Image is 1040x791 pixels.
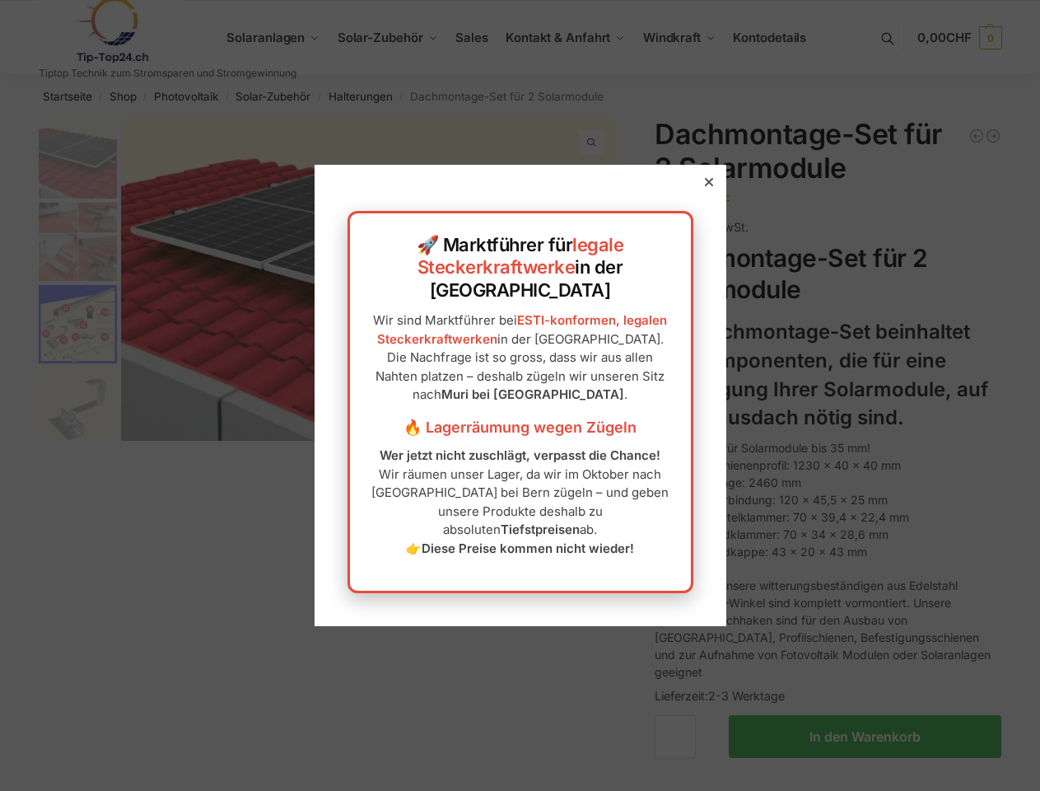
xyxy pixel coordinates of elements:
strong: Tiefstpreisen [501,522,580,537]
a: ESTI-konformen, legalen Steckerkraftwerken [377,312,668,347]
p: Wir sind Marktführer bei in der [GEOGRAPHIC_DATA]. Die Nachfrage ist so gross, dass wir aus allen... [366,311,674,405]
h2: 🚀 Marktführer für in der [GEOGRAPHIC_DATA] [366,234,674,302]
strong: Muri bei [GEOGRAPHIC_DATA] [441,386,624,402]
p: Wir räumen unser Lager, da wir im Oktober nach [GEOGRAPHIC_DATA] bei Bern zügeln – und geben unse... [366,447,674,558]
strong: Wer jetzt nicht zuschlägt, verpasst die Chance! [380,447,660,463]
a: legale Steckerkraftwerke [417,234,624,278]
strong: Diese Preise kommen nicht wieder! [422,541,634,556]
h3: 🔥 Lagerräumung wegen Zügeln [366,417,674,438]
